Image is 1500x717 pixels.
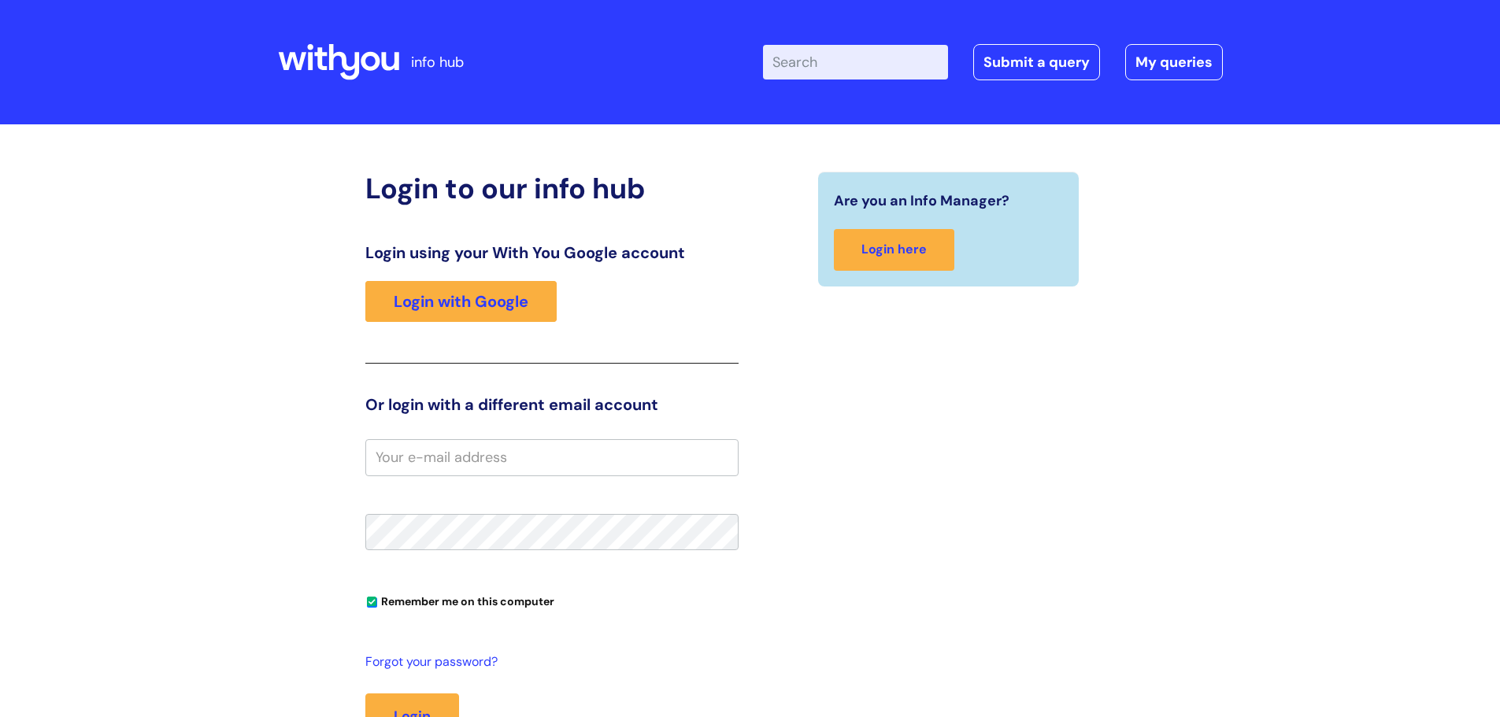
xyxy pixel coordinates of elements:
a: Forgot your password? [365,651,731,674]
a: My queries [1125,44,1223,80]
input: Remember me on this computer [367,597,377,608]
a: Submit a query [973,44,1100,80]
div: You can uncheck this option if you're logging in from a shared device [365,588,739,613]
input: Your e-mail address [365,439,739,475]
a: Login with Google [365,281,557,322]
input: Search [763,45,948,79]
p: info hub [411,50,464,75]
h3: Or login with a different email account [365,395,739,414]
h2: Login to our info hub [365,172,739,205]
span: Are you an Info Manager? [834,188,1009,213]
label: Remember me on this computer [365,591,554,608]
a: Login here [834,229,954,271]
h3: Login using your With You Google account [365,243,739,262]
